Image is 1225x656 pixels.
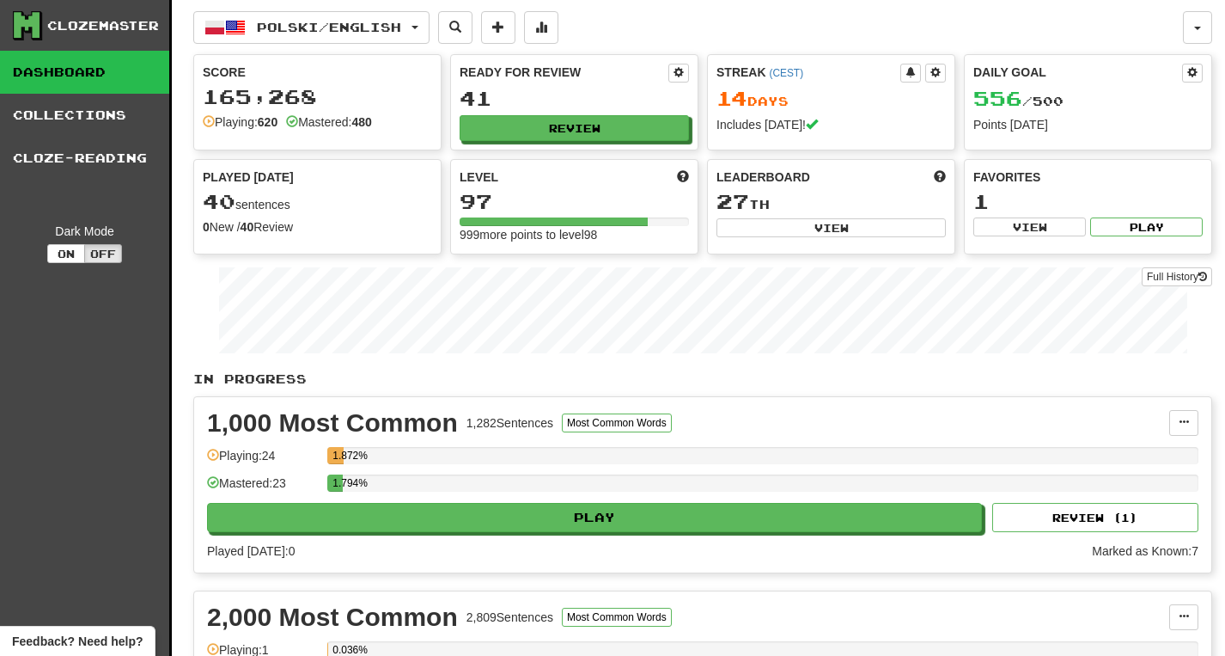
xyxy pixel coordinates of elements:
[193,371,1212,388] p: In Progress
[973,94,1063,108] span: / 500
[203,189,235,213] span: 40
[716,116,946,133] div: Includes [DATE]!
[203,86,432,107] div: 165,268
[460,226,689,243] div: 999 more points to level 98
[12,633,143,650] span: Open feedback widget
[332,447,344,464] div: 1.872%
[992,503,1198,532] button: Review (1)
[203,113,277,131] div: Playing:
[84,244,122,263] button: Off
[460,191,689,212] div: 97
[460,88,689,109] div: 41
[47,17,159,34] div: Clozemaster
[351,115,371,129] strong: 480
[466,414,553,432] div: 1,282 Sentences
[207,604,458,630] div: 2,000 Most Common
[207,410,458,436] div: 1,000 Most Common
[716,191,946,213] div: th
[460,64,668,81] div: Ready for Review
[1142,267,1212,286] a: Full History
[934,169,946,186] span: This week in points, UTC
[716,189,749,213] span: 27
[207,544,295,558] span: Played [DATE]: 0
[716,64,900,81] div: Streak
[258,115,277,129] strong: 620
[438,11,472,44] button: Search sentences
[973,86,1022,110] span: 556
[193,11,430,44] button: Polski/English
[1090,218,1203,236] button: Play
[716,218,946,237] button: View
[203,169,294,186] span: Played [DATE]
[973,116,1203,133] div: Points [DATE]
[716,88,946,110] div: Day s
[203,191,432,213] div: sentences
[973,191,1203,212] div: 1
[207,503,982,532] button: Play
[207,447,319,475] div: Playing: 24
[677,169,689,186] span: Score more points to level up
[257,20,401,34] span: Polski / English
[203,218,432,236] div: New / Review
[47,244,85,263] button: On
[562,414,672,432] button: Most Common Words
[13,223,156,240] div: Dark Mode
[973,169,1203,186] div: Favorites
[973,218,1086,236] button: View
[241,220,254,234] strong: 40
[716,86,747,110] span: 14
[207,475,319,503] div: Mastered: 23
[203,220,210,234] strong: 0
[466,609,553,626] div: 2,809 Sentences
[460,169,498,186] span: Level
[524,11,558,44] button: More stats
[716,169,810,186] span: Leaderboard
[769,67,803,79] a: (CEST)
[973,64,1182,83] div: Daily Goal
[562,608,672,627] button: Most Common Words
[1092,543,1198,560] div: Marked as Known: 7
[332,475,343,492] div: 1.794%
[481,11,515,44] button: Add sentence to collection
[203,64,432,81] div: Score
[460,115,689,141] button: Review
[286,113,372,131] div: Mastered:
